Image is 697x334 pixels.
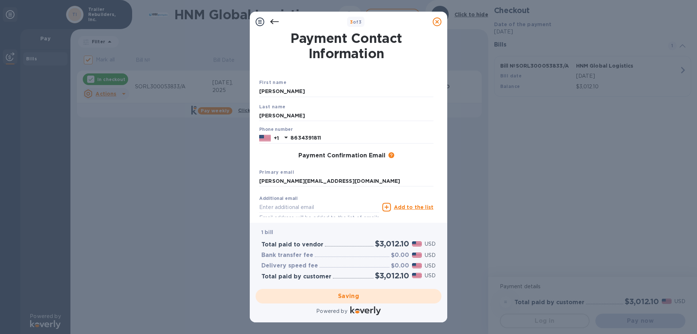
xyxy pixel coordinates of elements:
img: USD [412,241,422,246]
p: Powered by [316,307,347,315]
input: Enter your first name [259,86,433,97]
img: Logo [350,306,381,315]
label: Phone number [259,128,293,132]
h3: Total paid to vendor [261,241,323,248]
img: USD [412,253,422,258]
b: Primary email [259,169,294,175]
p: USD [425,251,436,259]
h3: Payment Confirmation Email [298,152,386,159]
input: Enter additional email [259,202,379,213]
p: Email address will be added to the list of emails [259,214,379,222]
p: USD [425,272,436,279]
img: US [259,134,271,142]
h1: Payment Contact Information [259,31,433,61]
u: Add to the list [394,204,433,210]
h3: $0.00 [391,252,409,259]
h3: Bank transfer fee [261,252,313,259]
p: USD [425,240,436,248]
img: USD [412,273,422,278]
b: First name [259,80,286,85]
img: USD [412,263,422,268]
input: Enter your last name [259,110,433,121]
span: 3 [350,19,353,25]
h3: Total paid by customer [261,273,331,280]
b: Last name [259,104,286,109]
p: USD [425,262,436,270]
input: Enter your primary name [259,176,433,187]
h2: $3,012.10 [375,239,409,248]
h2: $3,012.10 [375,271,409,280]
h3: Delivery speed fee [261,262,318,269]
input: Enter your phone number [290,133,433,144]
h3: $0.00 [391,262,409,269]
b: of 3 [350,19,362,25]
b: 1 bill [261,229,273,235]
label: Additional email [259,197,298,201]
p: +1 [274,134,279,142]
